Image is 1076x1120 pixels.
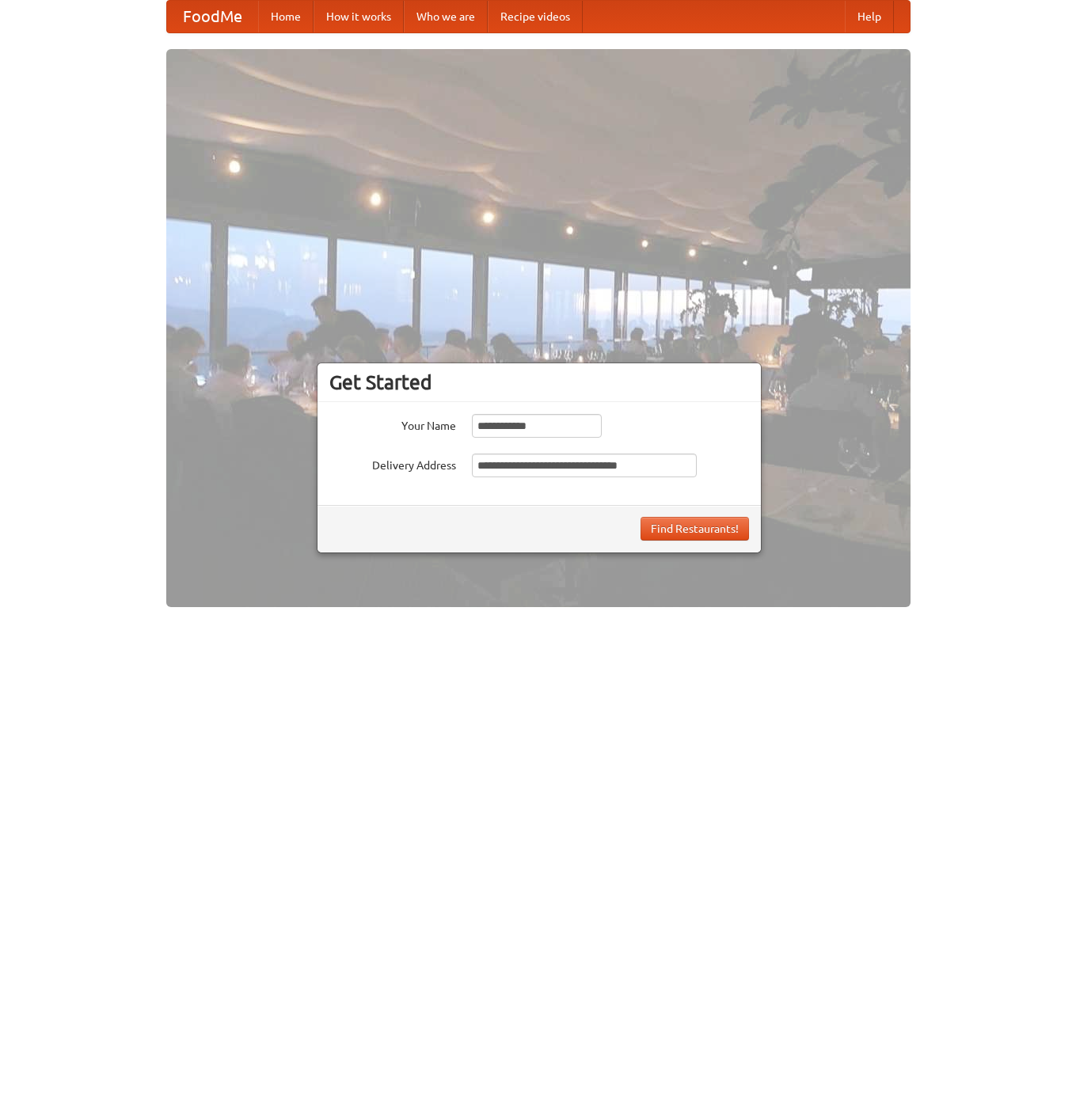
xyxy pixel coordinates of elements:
a: How it works [314,1,404,32]
label: Delivery Address [329,454,456,473]
a: Home [258,1,314,32]
a: Who we are [404,1,488,32]
h3: Get Started [329,370,749,394]
button: Find Restaurants! [641,517,749,541]
label: Your Name [329,414,456,434]
a: Help [845,1,894,32]
a: FoodMe [167,1,258,32]
a: Recipe videos [488,1,583,32]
